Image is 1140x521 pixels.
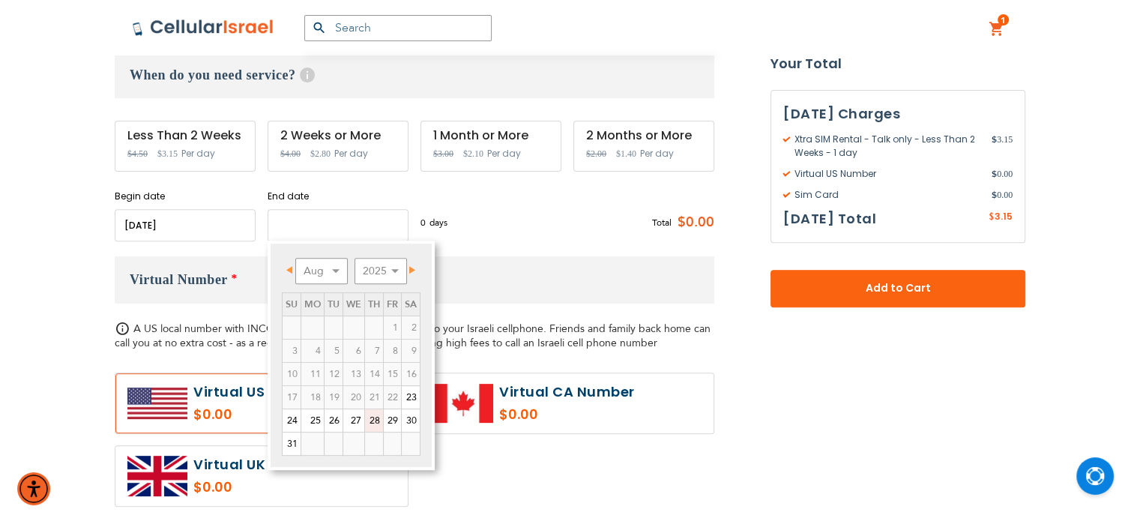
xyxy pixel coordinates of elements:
[463,148,483,159] span: $2.10
[132,19,274,37] img: Cellular Israel Logo
[324,386,343,409] td: minimum 5 days rental Or minimum 4 months on Long term plans
[384,409,401,432] a: 29
[301,386,324,409] td: minimum 5 days rental Or minimum 4 months on Long term plans
[652,216,672,229] span: Total
[992,167,997,181] span: $
[409,266,415,274] span: Next
[17,472,50,505] div: Accessibility Menu
[283,433,301,455] a: 31
[383,386,401,409] td: minimum 5 days rental Or minimum 4 months on Long term plans
[283,386,301,409] span: 17
[402,409,420,432] a: 30
[783,167,992,181] span: Virtual US Number
[586,129,702,142] div: 2 Months or More
[343,386,364,409] td: minimum 5 days rental Or minimum 4 months on Long term plans
[295,258,348,284] select: Select month
[283,260,302,279] a: Prev
[989,211,995,224] span: $
[770,52,1025,75] strong: Your Total
[586,148,606,159] span: $2.00
[433,148,453,159] span: $3.00
[429,216,447,229] span: days
[992,133,1013,160] span: 3.15
[301,386,324,409] span: 18
[820,281,976,297] span: Add to Cart
[783,133,992,160] span: Xtra SIM Rental - Talk only - Less Than 2 Weeks - 1 day
[301,409,324,432] a: 25
[355,258,407,284] select: Select year
[365,386,383,409] span: 21
[325,409,343,432] a: 26
[783,188,992,202] span: Sim Card
[127,129,243,142] div: Less Than 2 Weeks
[783,208,876,230] h3: [DATE] Total
[304,15,492,41] input: Search
[325,386,343,409] span: 19
[282,386,301,409] td: minimum 5 days rental Or minimum 4 months on Long term plans
[992,167,1013,181] span: 0.00
[181,147,215,160] span: Per day
[770,270,1025,307] button: Add to Cart
[268,209,408,241] input: MM/DD/YYYY
[300,67,315,82] span: Help
[672,211,714,234] span: $0.00
[995,210,1013,223] span: 3.15
[384,386,401,409] span: 22
[286,266,292,274] span: Prev
[400,260,419,279] a: Next
[343,409,364,432] a: 27
[992,188,1013,202] span: 0.00
[992,188,997,202] span: $
[433,129,549,142] div: 1 Month or More
[268,190,408,203] label: End date
[280,148,301,159] span: $4.00
[616,148,636,159] span: $1.40
[402,386,420,409] a: 23
[334,147,368,160] span: Per day
[343,386,364,409] span: 20
[1001,14,1006,26] span: 1
[989,20,1005,38] a: 1
[157,148,178,159] span: $3.15
[992,133,997,146] span: $
[640,147,674,160] span: Per day
[280,129,396,142] div: 2 Weeks or More
[283,409,301,432] a: 24
[115,190,256,203] label: Begin date
[783,103,1013,125] h3: [DATE] Charges
[364,386,383,409] td: minimum 5 days rental Or minimum 4 months on Long term plans
[115,52,714,98] h3: When do you need service?
[365,409,383,432] a: 28
[115,209,256,241] input: MM/DD/YYYY
[127,148,148,159] span: $4.50
[310,148,331,159] span: $2.80
[130,272,228,287] span: Virtual Number
[115,322,711,350] span: A US local number with INCOMING calls and sms, that comes to your Israeli cellphone. Friends and ...
[487,147,521,160] span: Per day
[420,216,429,229] span: 0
